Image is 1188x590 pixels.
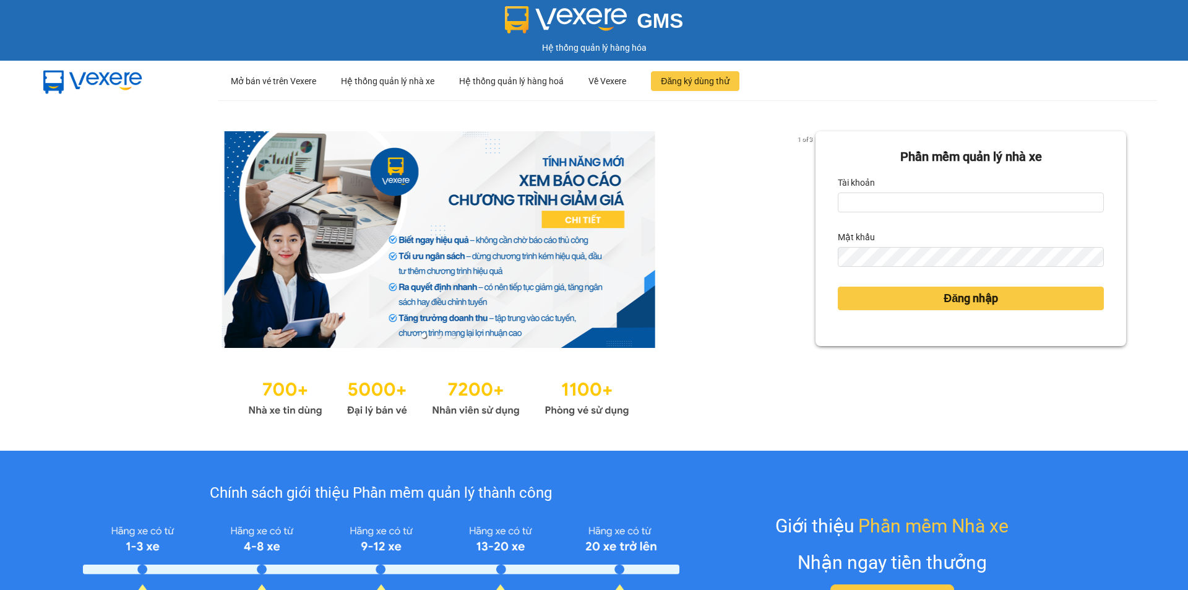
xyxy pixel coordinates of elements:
li: slide item 3 [451,333,456,338]
div: Chính sách giới thiệu Phần mềm quản lý thành công [83,482,679,505]
span: Đăng nhập [944,290,998,307]
div: Hệ thống quản lý nhà xe [341,61,434,101]
img: mbUUG5Q.png [31,61,155,102]
input: Tài khoản [838,193,1104,212]
div: Nhận ngay tiền thưởng [798,548,987,577]
p: 1 of 3 [794,131,816,147]
span: GMS [637,9,683,32]
button: next slide / item [798,131,816,348]
span: Đăng ký dùng thử [661,74,730,88]
li: slide item 1 [421,333,426,338]
div: Về Vexere [588,61,626,101]
span: Phần mềm Nhà xe [858,511,1009,540]
div: Hệ thống quản lý hàng hóa [3,41,1185,54]
div: Giới thiệu [775,511,1009,540]
div: Phần mềm quản lý nhà xe [838,147,1104,167]
button: Đăng nhập [838,287,1104,310]
button: Đăng ký dùng thử [651,71,739,91]
button: previous slide / item [62,131,79,348]
label: Mật khẩu [838,227,875,247]
div: Hệ thống quản lý hàng hoá [459,61,564,101]
div: Mở bán vé trên Vexere [231,61,316,101]
input: Mật khẩu [838,247,1104,267]
img: logo 2 [505,6,627,33]
label: Tài khoản [838,173,875,193]
a: GMS [505,19,684,28]
li: slide item 2 [436,333,441,338]
img: Statistics.png [248,373,629,420]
